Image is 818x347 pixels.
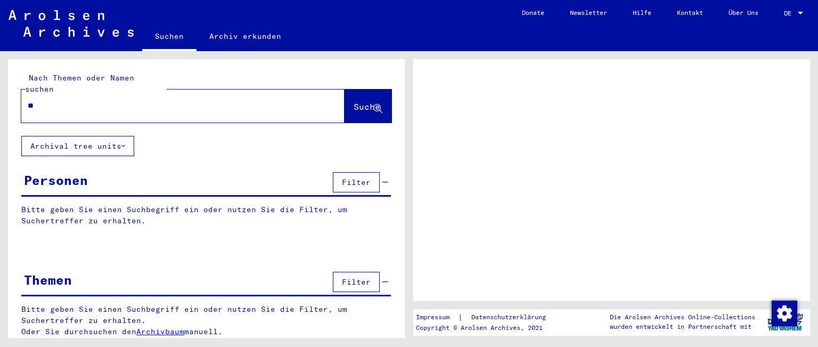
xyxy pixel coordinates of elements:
[784,10,796,17] span: DE
[142,23,197,51] a: Suchen
[345,90,391,123] button: Suche
[25,73,134,94] mat-label: Nach Themen oder Namen suchen
[354,101,380,112] span: Suche
[21,304,391,337] p: Bitte geben Sie einen Suchbegriff ein oder nutzen Sie die Filter, um Suchertreffer zu erhalten. O...
[610,322,755,332] p: wurden entwickelt in Partnerschaft mit
[416,312,559,323] div: |
[136,327,184,336] a: Archivbaum
[21,136,134,156] button: Archival tree units
[24,270,72,289] div: Themen
[416,312,458,323] a: Impressum
[21,204,391,227] p: Bitte geben Sie einen Suchbegriff ein oder nutzen Sie die Filter, um Suchertreffer zu erhalten.
[9,10,134,37] img: Arolsen_neg.svg
[765,309,805,335] img: yv_logo.png
[197,23,294,49] a: Archiv erkunden
[416,323,559,333] p: Copyright © Arolsen Archives, 2021
[333,172,380,192] button: Filter
[333,272,380,292] button: Filter
[342,277,371,287] span: Filter
[610,312,755,322] p: Die Arolsen Archives Online-Collections
[463,312,559,323] a: Datenschutzerklärung
[24,171,88,190] div: Personen
[772,301,797,326] img: Zustimmung ändern
[342,177,371,187] span: Filter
